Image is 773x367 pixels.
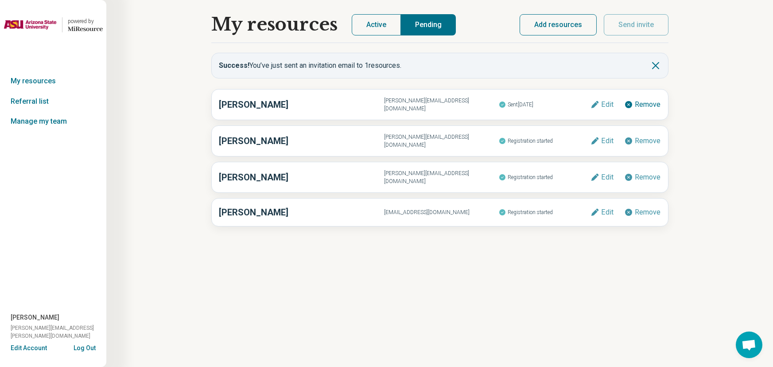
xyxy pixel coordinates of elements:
span: Remove [635,101,661,108]
h3: [PERSON_NAME] [219,206,384,219]
span: [PERSON_NAME][EMAIL_ADDRESS][DOMAIN_NAME] [384,169,499,185]
h3: [PERSON_NAME] [219,134,384,148]
span: [PERSON_NAME] [11,313,59,322]
h3: [PERSON_NAME] [219,98,384,111]
button: Remove [624,137,661,145]
button: Active [352,14,401,35]
span: Registration started [499,207,590,218]
button: Edit [590,100,613,109]
span: Edit [601,137,613,144]
div: powered by [68,17,103,25]
span: [EMAIL_ADDRESS][DOMAIN_NAME] [384,208,499,216]
span: [PERSON_NAME][EMAIL_ADDRESS][DOMAIN_NAME] [384,133,499,149]
span: Edit [601,101,613,108]
span: Sent [DATE] [499,99,590,110]
button: Remove [624,173,661,182]
span: Remove [635,137,661,144]
p: You’ve just sent an invitation email to 1 resources. [219,60,401,71]
button: Edit [590,173,613,182]
button: Send invite [604,14,668,35]
span: Remove [635,174,661,181]
h3: [PERSON_NAME] [219,171,384,184]
span: Remove [635,209,661,216]
div: Open chat [736,332,762,358]
button: Edit [590,137,613,145]
button: Edit Account [11,344,47,353]
button: Remove [624,100,661,109]
h1: My resources [211,14,338,35]
span: [PERSON_NAME][EMAIL_ADDRESS][PERSON_NAME][DOMAIN_NAME] [11,324,106,340]
button: Pending [401,14,456,35]
button: Edit [590,208,613,217]
button: Log Out [74,344,96,351]
img: Arizona State University [4,14,57,35]
span: Edit [601,209,613,216]
span: Registration started [499,135,590,147]
a: Arizona State Universitypowered by [4,14,103,35]
button: Add resources [520,14,597,35]
span: [PERSON_NAME][EMAIL_ADDRESS][DOMAIN_NAME] [384,97,499,113]
b: Success! [219,61,249,70]
button: Remove [624,208,661,217]
span: Registration started [499,172,590,183]
span: Edit [601,174,613,181]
